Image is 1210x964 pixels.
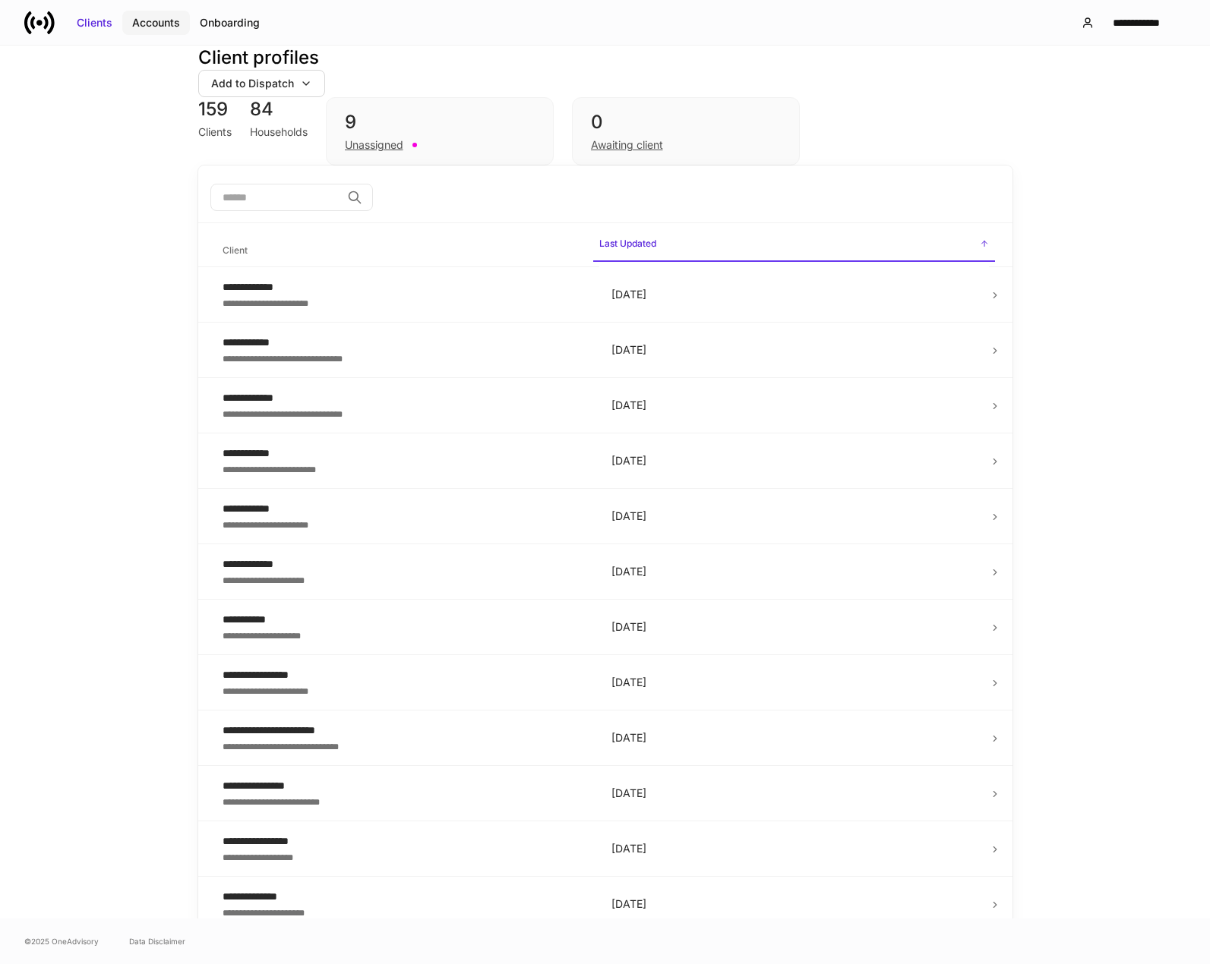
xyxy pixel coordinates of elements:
[611,509,977,524] p: [DATE]
[345,110,535,134] div: 9
[572,97,800,165] div: 0Awaiting client
[190,11,270,35] button: Onboarding
[611,287,977,302] p: [DATE]
[326,97,554,165] div: 9Unassigned
[200,15,260,30] div: Onboarding
[611,675,977,690] p: [DATE]
[611,841,977,856] p: [DATE]
[345,137,403,153] div: Unassigned
[24,935,99,947] span: © 2025 OneAdvisory
[611,786,977,801] p: [DATE]
[198,97,232,121] div: 159
[211,76,294,91] div: Add to Dispatch
[611,398,977,413] p: [DATE]
[593,228,995,261] span: Last Updated
[250,124,308,140] div: Households
[611,342,977,358] p: [DATE]
[611,896,977,912] p: [DATE]
[216,235,594,266] span: Client
[611,453,977,468] p: [DATE]
[611,564,977,579] p: [DATE]
[198,124,232,140] div: Clients
[198,46,1013,70] h3: Client profiles
[132,15,180,30] div: Accounts
[611,619,977,635] p: [DATE]
[250,97,308,121] div: 84
[591,110,781,134] div: 0
[77,15,112,30] div: Clients
[122,11,190,35] button: Accounts
[198,70,325,97] button: Add to Dispatch
[67,11,122,35] button: Clients
[611,730,977,745] p: [DATE]
[129,935,185,947] a: Data Disclaimer
[591,137,663,153] div: Awaiting client
[223,243,248,257] h6: Client
[599,236,656,250] h6: Last Updated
